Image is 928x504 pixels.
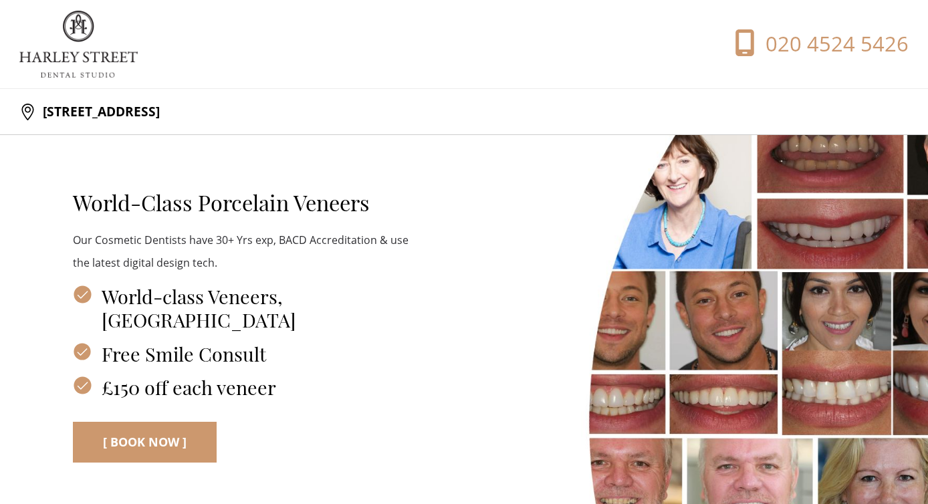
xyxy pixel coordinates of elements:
[73,376,411,399] h3: £150 off each veneer
[695,29,909,59] a: 020 4524 5426
[73,190,411,216] h2: World-Class Porcelain Veneers
[73,285,411,331] h3: World-class Veneers, [GEOGRAPHIC_DATA]
[36,98,160,125] p: [STREET_ADDRESS]
[73,422,217,463] a: [ BOOK NOW ]
[19,11,138,78] img: logo.png
[73,342,411,366] h3: Free Smile Consult
[73,229,411,274] p: Our Cosmetic Dentists have 30+ Yrs exp, BACD Accreditation & use the latest digital design tech.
